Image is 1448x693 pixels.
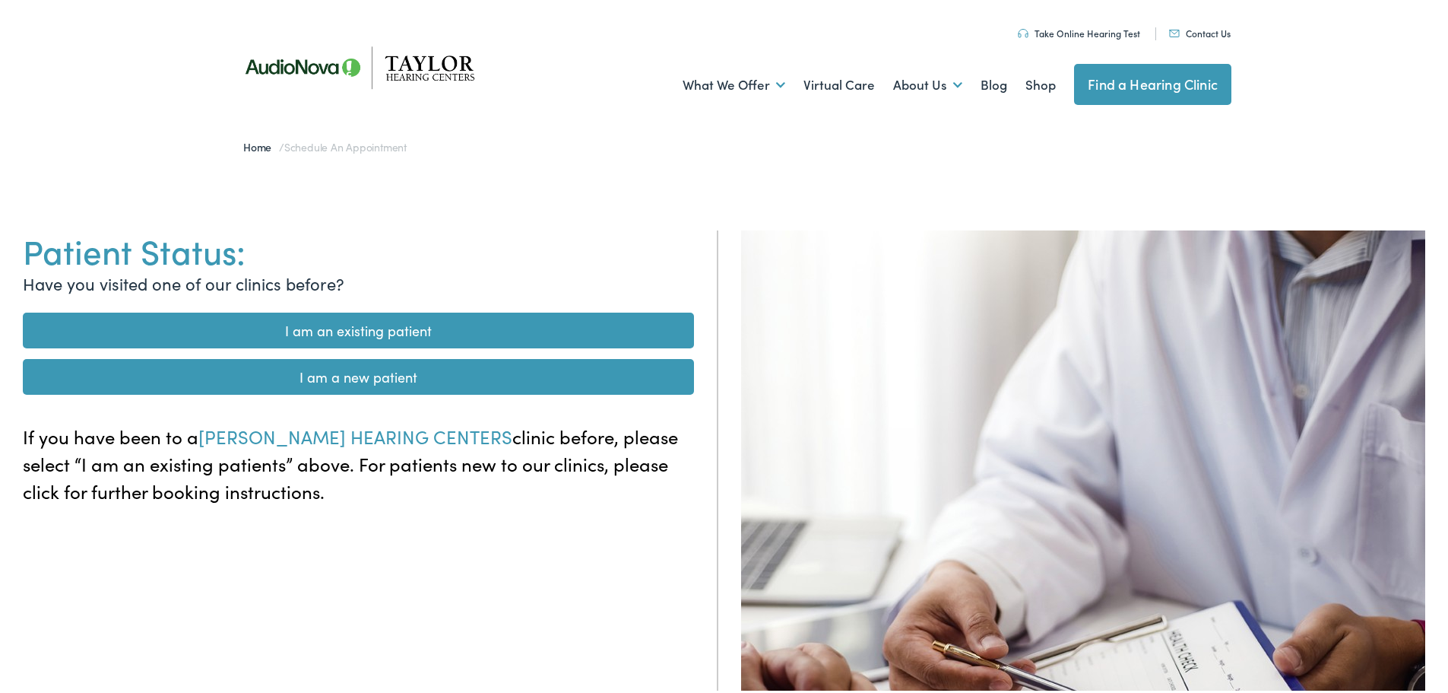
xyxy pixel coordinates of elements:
img: utility icon [1169,27,1180,34]
img: utility icon [1018,26,1028,35]
a: Blog [981,54,1007,110]
a: What We Offer [683,54,785,110]
span: / [243,136,407,151]
a: Home [243,136,279,151]
a: I am an existing patient [23,310,694,345]
a: Take Online Hearing Test [1018,24,1140,37]
span: Schedule An Appointment [284,136,407,151]
a: Shop [1025,54,1056,110]
a: Find a Hearing Clinic [1074,61,1231,102]
a: I am a new patient [23,356,694,392]
span: [PERSON_NAME] HEARING CENTERS [198,421,512,446]
p: Have you visited one of our clinics before? [23,268,694,293]
p: If you have been to a clinic before, please select “I am an existing patients” above. For patient... [23,420,694,502]
a: About Us [893,54,962,110]
a: Contact Us [1169,24,1231,37]
a: Virtual Care [803,54,875,110]
h1: Patient Status: [23,227,694,268]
